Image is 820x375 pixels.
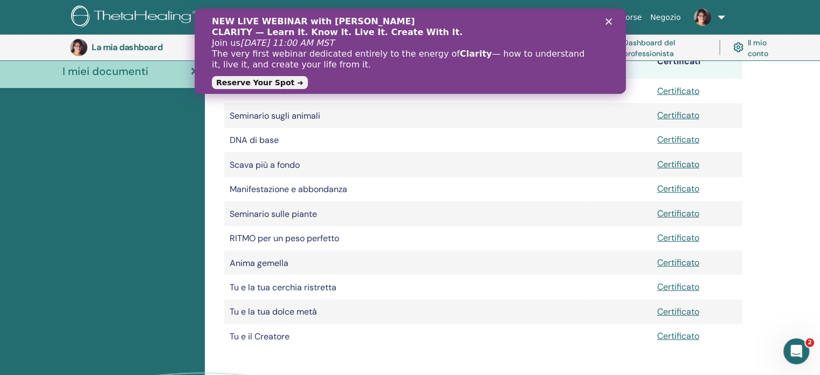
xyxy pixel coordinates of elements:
[230,134,279,146] font: DNA di base
[657,330,699,342] a: Certificato
[230,110,320,121] font: Seminario sugli animali
[70,39,87,56] img: default.jpg
[657,159,699,170] a: Certificato
[657,208,699,219] a: Certificato
[733,36,781,59] a: Il mio conto
[63,64,148,78] font: I miei documenti
[230,306,317,317] font: Tu e la tua dolce metà
[230,159,300,171] font: Scava più a fondo
[657,56,700,67] font: Certificati
[657,183,699,194] a: Certificato
[230,233,339,244] font: RITMO per un peso perfetto
[195,9,626,94] iframe: Banner della chat live dell'interfono
[411,10,422,16] div: Chiudi
[657,134,699,145] a: Certificato
[657,85,699,97] a: Certificato
[748,38,768,58] font: Il mio conto
[623,38,675,58] font: Dashboard del professionista
[230,331,290,342] font: Tu e il Creatore
[230,282,336,293] font: Tu e la tua cerchia ristretta
[230,208,317,220] font: Seminario sulle piante
[265,40,297,50] b: Clarity
[650,13,680,22] font: Negozio
[733,40,743,54] img: cog.svg
[657,110,699,121] a: Certificato
[783,338,809,364] iframe: Chat intercom in diretta
[608,36,706,59] a: Dashboard del professionista
[657,306,699,317] a: Certificato
[533,8,610,28] a: Storie di successo
[614,13,642,22] font: Risorse
[92,42,162,53] font: La mia dashboard
[694,9,711,26] img: default.jpg
[808,339,812,346] font: 2
[610,8,646,28] a: Risorse
[71,5,200,30] img: logo.png
[230,257,288,268] font: Anima gemella
[657,281,699,292] a: Certificato
[657,257,699,268] a: Certificato
[230,183,347,195] font: Manifestazione e abbondanza
[403,8,473,28] a: Corsi e seminari
[657,232,699,243] a: Certificato
[387,8,403,28] a: Di
[646,8,685,28] a: Negozio
[17,67,113,80] a: Reserve Your Spot ➜
[473,8,533,28] a: Certificazione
